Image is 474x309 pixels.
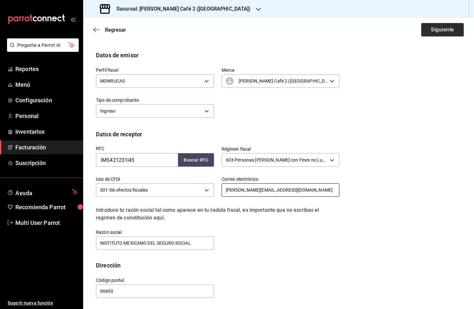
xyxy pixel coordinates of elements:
label: Régimen fiscal [222,147,340,151]
span: Menú [15,80,78,89]
div: Datos de receptor [96,130,142,139]
span: [PERSON_NAME] Café 2 ([GEOGRAPHIC_DATA]) [239,78,328,84]
div: Dirección [96,261,121,270]
label: Correo electrónico [222,177,340,181]
button: Buscar RFC [178,153,214,167]
span: Sugerir nueva función [8,300,78,306]
span: S01 - Sin efectos fiscales [100,187,148,193]
a: Pregunta a Parrot AI [4,46,79,53]
span: Ingreso [100,108,115,114]
div: MONRUCAS [96,74,214,88]
span: Regresar [105,27,126,33]
label: Marca [222,68,340,72]
span: Pregunta a Parrot AI [17,42,69,49]
span: Suscripción [15,159,78,167]
label: Tipo de comprobante [96,98,214,102]
span: Configuración [15,96,78,105]
label: Perfil fiscal [96,68,214,72]
h3: Sucursal: [PERSON_NAME] Café 2 ([GEOGRAPHIC_DATA]) [111,5,251,13]
span: Facturación [15,143,78,152]
div: Datos de emisor [96,51,138,59]
span: Recomienda Parrot [15,203,78,211]
span: Multi User Parrot [15,218,78,227]
span: 603 - Personas [PERSON_NAME] con Fines no Lucrativos [226,157,328,163]
label: Razón social [96,230,214,234]
span: Ayuda [15,188,69,196]
button: Siguiente [421,23,464,36]
span: Reportes [15,65,78,73]
input: Obligatorio [96,284,214,298]
button: Pregunta a Parrot AI [7,38,79,52]
span: Inventarios [15,127,78,136]
label: Uso de CFDI [96,177,214,181]
label: RFC [96,146,214,151]
button: open_drawer_menu [70,17,75,22]
button: Regresar [93,27,126,33]
span: Personal [15,112,78,120]
div: Introduce tu razón social tal como aparece en tu ćedula fiscal, es importante que no escribas el ... [96,206,339,222]
label: Código postal [96,278,214,282]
